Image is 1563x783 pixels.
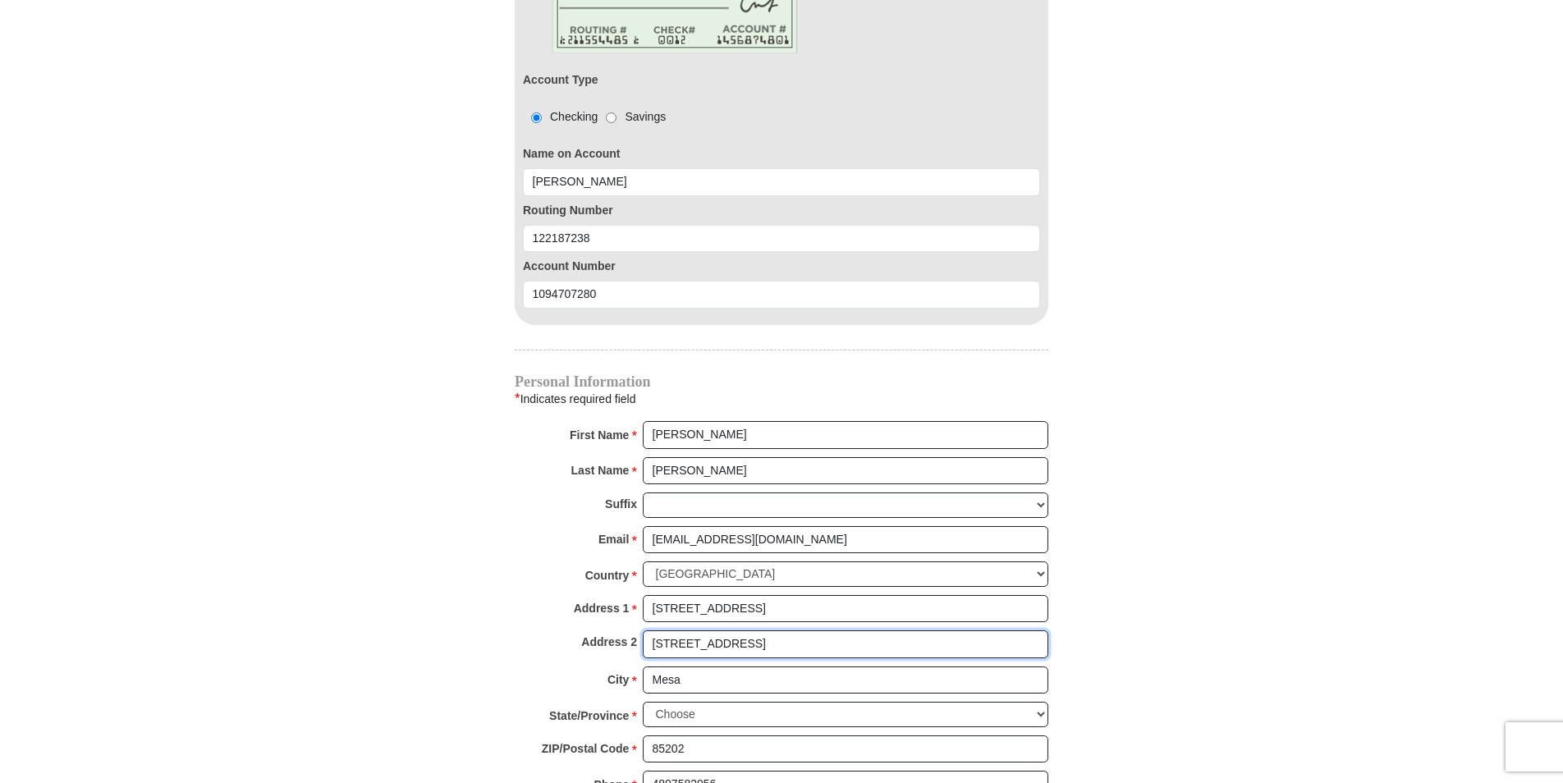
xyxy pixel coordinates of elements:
[598,528,629,551] strong: Email
[523,145,1040,163] label: Name on Account
[607,668,629,691] strong: City
[515,375,1048,388] h4: Personal Information
[523,258,1040,275] label: Account Number
[523,108,666,126] div: Checking Savings
[605,492,637,515] strong: Suffix
[549,704,629,727] strong: State/Province
[574,597,630,620] strong: Address 1
[515,388,1048,410] div: Indicates required field
[523,202,1040,219] label: Routing Number
[542,737,630,760] strong: ZIP/Postal Code
[571,459,630,482] strong: Last Name
[581,630,637,653] strong: Address 2
[570,424,629,446] strong: First Name
[523,71,598,89] label: Account Type
[585,564,630,587] strong: Country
